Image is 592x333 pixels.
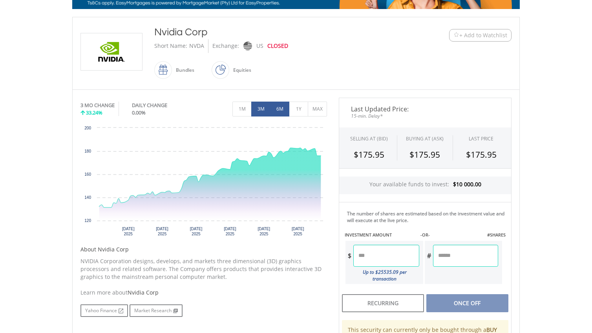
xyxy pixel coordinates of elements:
text: 160 [84,172,91,177]
div: Your available funds to invest: [339,177,511,194]
div: The number of shares are estimated based on the investment value and will execute at the live price. [347,210,508,224]
text: [DATE] 2025 [122,227,135,236]
div: Bundles [172,61,194,80]
div: Short Name: [154,39,187,53]
button: MAX [308,102,327,116]
span: $175.95 [466,149,497,160]
div: Up to $25535.09 per transaction [345,267,419,284]
span: 33.24% [86,109,102,116]
div: US [256,39,263,53]
text: 200 [84,126,91,130]
text: [DATE] 2025 [156,227,168,236]
text: 140 [84,195,91,200]
svg: Interactive chart [80,124,327,242]
img: Watchlist [453,32,459,38]
span: BUYING AT (ASK) [406,135,444,142]
label: #SHARES [487,232,506,238]
span: $175.95 [354,149,384,160]
text: 120 [84,218,91,223]
span: Nvidia Corp [128,289,159,296]
span: Last Updated Price: [345,106,505,112]
div: Once Off [426,294,508,312]
text: 180 [84,149,91,153]
button: 3M [251,102,270,116]
button: 6M [270,102,289,116]
span: 0.00% [132,109,146,116]
a: Yahoo Finance [80,304,128,317]
span: $175.95 [409,149,440,160]
div: LAST PRICE [469,135,493,142]
span: 15-min. Delay* [345,112,505,120]
span: + Add to Watchlist [459,31,507,39]
div: Recurring [342,294,424,312]
p: NVIDIA Corporation designs, develops, and markets three dimensional (3D) graphics processors and ... [80,257,327,281]
div: NVDA [189,39,204,53]
button: 1M [232,102,252,116]
text: [DATE] 2025 [190,227,203,236]
div: Nvidia Corp [154,25,401,39]
div: Exchange: [212,39,239,53]
div: Equities [229,61,251,80]
div: Chart. Highcharts interactive chart. [80,124,327,242]
h5: About Nvidia Corp [80,246,327,253]
text: [DATE] 2025 [292,227,304,236]
div: # [425,245,433,267]
div: 3 MO CHANGE [80,102,115,109]
text: [DATE] 2025 [224,227,236,236]
label: -OR- [420,232,430,238]
button: 1Y [289,102,308,116]
button: Watchlist + Add to Watchlist [449,29,512,42]
img: nasdaq.png [243,42,252,51]
text: [DATE] 2025 [258,227,270,236]
img: EQU.US.NVDA.png [82,33,141,70]
a: Market Research [130,304,183,317]
span: $10 000.00 [453,180,481,188]
div: CLOSED [267,39,288,53]
div: DAILY CHANGE [132,102,194,109]
div: Learn more about [80,289,327,297]
label: INVESTMENT AMOUNT [345,232,392,238]
div: $ [345,245,353,267]
div: SELLING AT (BID) [350,135,388,142]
